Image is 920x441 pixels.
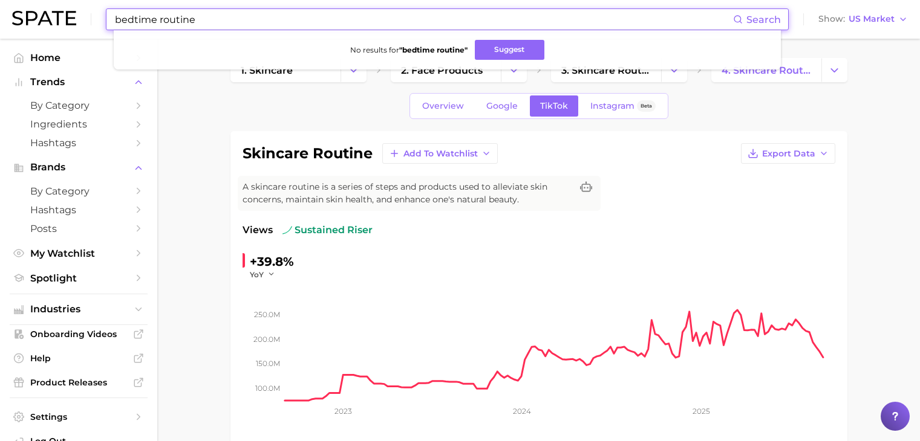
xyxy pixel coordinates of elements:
a: TikTok [530,95,578,117]
span: Beta [641,101,652,111]
tspan: 150.0m [256,359,280,368]
a: Posts [10,219,148,238]
tspan: 250.0m [254,310,280,319]
a: Spotlight [10,269,148,288]
span: sustained riser [282,223,373,237]
span: Hashtags [30,204,127,216]
span: Spotlight [30,272,127,284]
a: Hashtags [10,201,148,219]
tspan: 200.0m [253,334,280,343]
a: Home [10,48,148,67]
span: My Watchlist [30,248,127,259]
strong: " bedtime routine " [399,45,468,54]
a: Help [10,349,148,367]
span: Google [486,101,518,111]
span: Overview [422,101,464,111]
span: US Market [849,16,895,22]
span: YoY [250,269,264,280]
button: Brands [10,158,148,176]
tspan: 2024 [512,407,530,416]
span: Help [30,353,127,364]
span: Ingredients [30,118,127,130]
button: Suggest [475,40,544,60]
button: Trends [10,73,148,91]
div: +39.8% [250,252,294,271]
span: TikTok [540,101,568,111]
button: Change Category [501,58,527,82]
img: SPATE [12,11,76,25]
a: Overview [412,95,474,117]
span: Views [243,223,273,237]
h1: skincare routine [243,146,373,161]
span: 3. skincare routines [561,65,651,76]
button: YoY [250,269,276,280]
a: Ingredients [10,115,148,134]
span: 4. skincare routine [722,65,811,76]
span: Product Releases [30,377,127,388]
a: Hashtags [10,134,148,152]
span: No results for [350,45,468,54]
span: 2. face products [401,65,483,76]
span: Industries [30,304,127,315]
a: Settings [10,408,148,426]
span: Hashtags [30,137,127,149]
tspan: 2023 [334,407,351,416]
span: Add to Watchlist [403,149,478,159]
button: Industries [10,300,148,318]
a: 1. skincare [230,58,341,82]
span: Trends [30,77,127,88]
img: sustained riser [282,225,292,235]
a: Product Releases [10,373,148,391]
button: Add to Watchlist [382,143,498,164]
span: Instagram [590,101,635,111]
span: Show [818,16,845,22]
a: 2. face products [391,58,501,82]
a: My Watchlist [10,244,148,263]
a: Onboarding Videos [10,325,148,343]
button: Change Category [821,58,847,82]
a: Google [476,95,528,117]
span: Posts [30,223,127,234]
a: 4. skincare routine [711,58,821,82]
tspan: 2025 [692,407,710,416]
span: A skincare routine is a series of steps and products used to alleviate skin concerns, maintain sk... [243,181,572,206]
span: Brands [30,162,127,173]
span: Search [746,14,781,25]
span: 1. skincare [241,65,293,76]
span: by Category [30,185,127,197]
span: Onboarding Videos [30,329,127,340]
tspan: 100.0m [255,384,280,393]
button: Change Category [341,58,367,82]
span: Export Data [762,149,815,159]
a: by Category [10,182,148,201]
button: Export Data [741,143,835,164]
span: by Category [30,100,127,111]
button: Change Category [661,58,687,82]
a: 3. skincare routines [551,58,661,82]
button: ShowUS Market [815,11,911,27]
span: Home [30,52,127,63]
a: InstagramBeta [580,95,666,117]
input: Search here for a brand, industry, or ingredient [114,9,733,30]
span: Settings [30,411,127,422]
a: by Category [10,96,148,115]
